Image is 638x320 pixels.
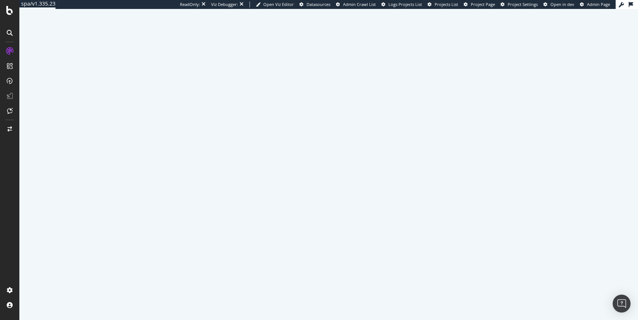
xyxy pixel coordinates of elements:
span: Logs Projects List [388,1,422,7]
span: Open Viz Editor [263,1,294,7]
div: animation [302,145,356,172]
a: Datasources [299,1,330,7]
a: Logs Projects List [381,1,422,7]
span: Project Settings [508,1,538,7]
span: Datasources [307,1,330,7]
div: ReadOnly: [180,1,200,7]
a: Admin Crawl List [336,1,376,7]
div: Open Intercom Messenger [613,295,631,313]
a: Open in dev [543,1,574,7]
a: Project Page [464,1,495,7]
span: Admin Crawl List [343,1,376,7]
a: Project Settings [501,1,538,7]
span: Open in dev [550,1,574,7]
a: Open Viz Editor [256,1,294,7]
a: Admin Page [580,1,610,7]
a: Projects List [428,1,458,7]
span: Admin Page [587,1,610,7]
div: Viz Debugger: [211,1,238,7]
span: Project Page [471,1,495,7]
span: Projects List [435,1,458,7]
